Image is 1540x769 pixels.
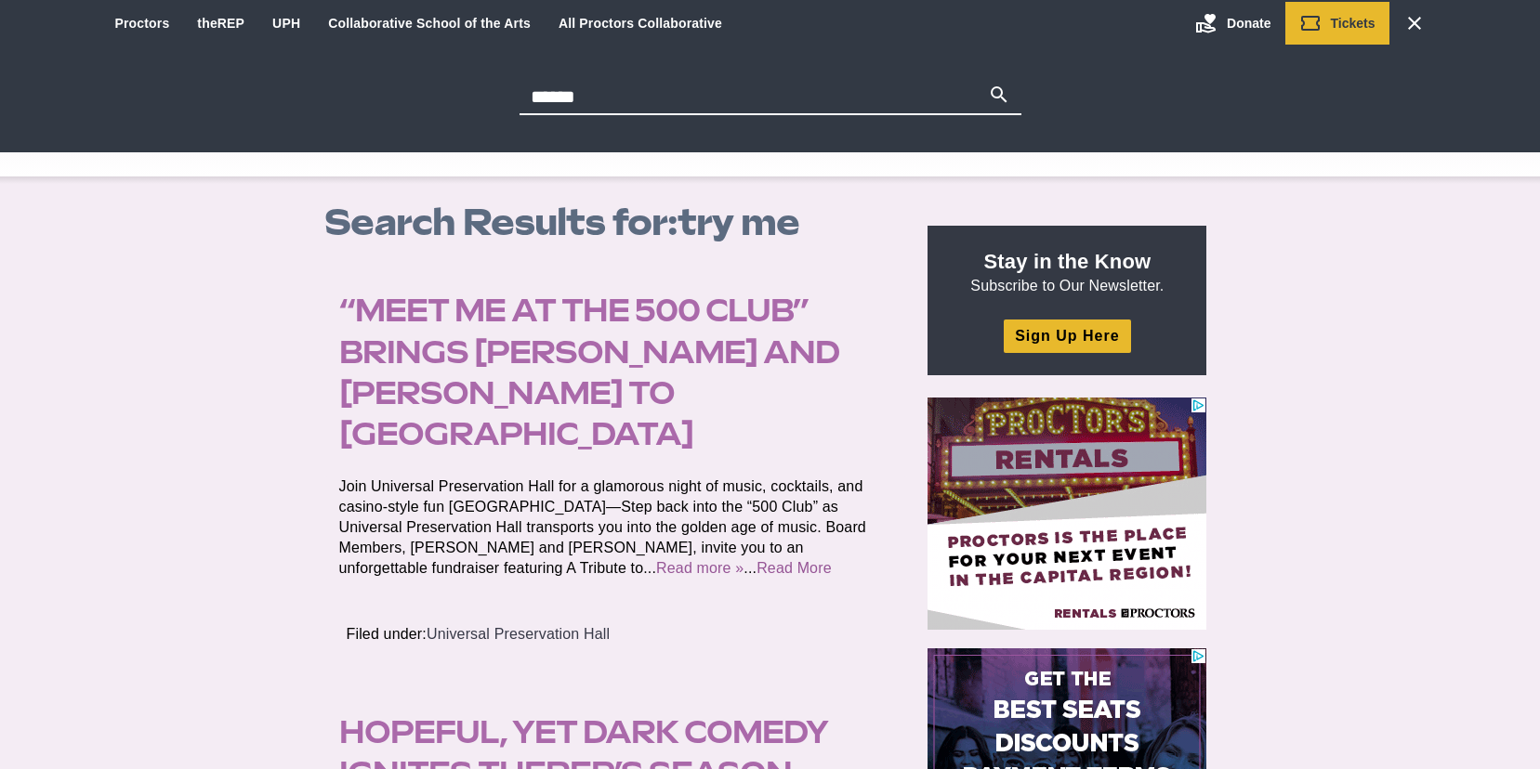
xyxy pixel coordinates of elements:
a: Proctors [115,16,170,31]
p: Subscribe to Our Newsletter. [950,248,1184,296]
a: Tickets [1285,2,1389,45]
span: Search Results for: [324,200,678,244]
a: Universal Preservation Hall [427,626,610,642]
a: Collaborative School of the Arts [328,16,531,31]
strong: Stay in the Know [984,250,1152,273]
footer: Filed under: [324,602,908,667]
iframe: Advertisement [928,398,1206,630]
a: Sign Up Here [1004,319,1130,352]
span: Donate [1227,16,1270,31]
a: Donate [1181,2,1284,45]
span: Tickets [1331,16,1375,31]
a: theREP [197,16,244,31]
p: Join Universal Preservation Hall for a glamorous night of music, cocktails, and casino-style fun ... [339,476,886,579]
a: Read More [757,560,832,576]
a: Read more » [656,560,744,576]
a: All Proctors Collaborative [559,16,722,31]
h1: try me [324,202,908,243]
a: “Meet Me at the 500 Club” Brings [PERSON_NAME] and [PERSON_NAME] to [GEOGRAPHIC_DATA] [339,292,839,452]
a: UPH [272,16,300,31]
a: Search [1389,2,1440,45]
